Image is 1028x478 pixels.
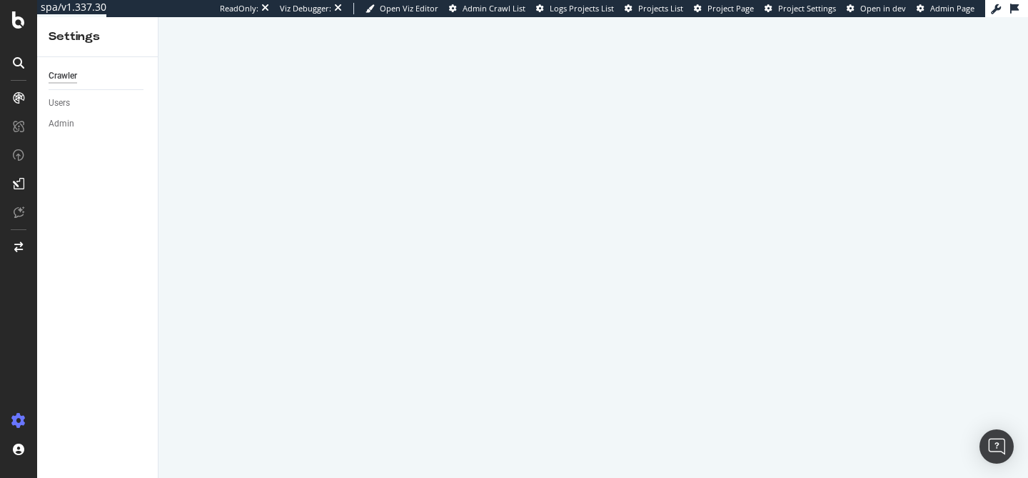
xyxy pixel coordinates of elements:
div: Crawler [49,69,77,84]
a: Open Viz Editor [366,3,438,14]
a: Logs Projects List [536,3,614,14]
span: Admin Page [930,3,974,14]
span: Open in dev [860,3,906,14]
a: Project Settings [765,3,836,14]
a: Admin Page [917,3,974,14]
a: Crawler [49,69,148,84]
a: Projects List [625,3,683,14]
span: Project Settings [778,3,836,14]
a: Admin Crawl List [449,3,525,14]
a: Admin [49,116,148,131]
div: Settings [49,29,146,45]
div: Users [49,96,70,111]
div: Open Intercom Messenger [979,429,1014,464]
span: Admin Crawl List [463,3,525,14]
span: Project Page [707,3,754,14]
span: Open Viz Editor [380,3,438,14]
div: Admin [49,116,74,131]
a: Project Page [694,3,754,14]
div: Viz Debugger: [280,3,331,14]
span: Projects List [638,3,683,14]
span: Logs Projects List [550,3,614,14]
a: Open in dev [847,3,906,14]
a: Users [49,96,148,111]
div: ReadOnly: [220,3,258,14]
